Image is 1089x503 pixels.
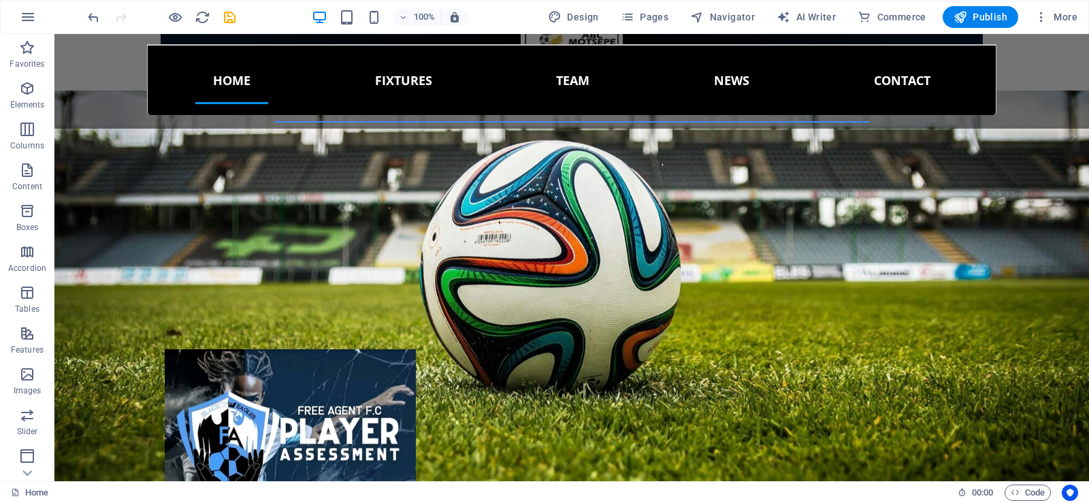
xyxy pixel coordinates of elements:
[15,304,39,314] p: Tables
[194,9,210,25] button: reload
[17,426,38,437] p: Slider
[10,99,45,110] p: Elements
[954,10,1007,24] span: Publish
[413,9,435,25] h6: 100%
[548,10,599,24] span: Design
[972,485,993,501] span: 00 00
[222,10,238,25] i: Save (Ctrl+S)
[943,6,1018,28] button: Publish
[11,344,44,355] p: Features
[14,385,42,396] p: Images
[1005,485,1051,501] button: Code
[12,181,42,192] p: Content
[1035,10,1077,24] span: More
[393,9,441,25] button: 100%
[1029,6,1083,28] button: More
[690,10,755,24] span: Navigator
[771,6,841,28] button: AI Writer
[195,10,210,25] i: Reload page
[1062,485,1078,501] button: Usercentrics
[685,6,760,28] button: Navigator
[621,10,668,24] span: Pages
[85,9,101,25] button: undo
[167,9,183,25] button: Click here to leave preview mode and continue editing
[852,6,932,28] button: Commerce
[16,222,39,233] p: Boxes
[858,10,926,24] span: Commerce
[449,11,461,23] i: On resize automatically adjust zoom level to fit chosen device.
[777,10,836,24] span: AI Writer
[10,59,44,69] p: Favorites
[10,140,44,151] p: Columns
[958,485,994,501] h6: Session time
[542,6,604,28] button: Design
[981,487,984,498] span: :
[1011,485,1045,501] span: Code
[542,6,604,28] div: Design (Ctrl+Alt+Y)
[86,10,101,25] i: Undo: Delete elements (Ctrl+Z)
[11,485,48,501] a: Click to cancel selection. Double-click to open Pages
[615,6,674,28] button: Pages
[8,263,46,274] p: Accordion
[221,9,238,25] button: save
